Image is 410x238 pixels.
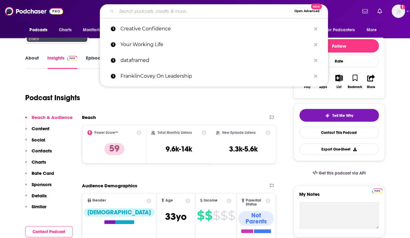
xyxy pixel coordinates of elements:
[100,21,328,37] a: Creative Confidence
[222,131,256,135] h2: New Episode Listens
[25,137,46,148] button: Social
[331,71,347,93] button: List
[25,148,52,159] button: Contacts
[311,4,322,9] span: New
[25,170,54,182] button: Rate Card
[32,193,47,199] p: Details
[93,199,106,202] span: Gender
[205,211,212,220] span: $
[363,71,379,93] button: Share
[165,199,173,202] span: Age
[117,6,292,16] input: Search podcasts, credits, & more...
[347,71,363,93] button: Bookmark
[229,144,258,154] h3: 3.3k-5.6k
[5,5,63,17] img: Podchaser - Follow, Share and Rate Podcasts
[79,24,112,36] button: open menu
[55,24,76,36] a: Charts
[300,39,379,53] button: Follow
[82,114,96,120] h2: Reach
[337,85,342,89] div: List
[392,5,405,18] span: Logged in as megcassidy
[32,126,50,131] p: Content
[367,26,377,34] span: More
[25,226,73,237] button: Contact Podcast
[32,137,46,143] p: Social
[30,26,48,34] span: Podcasts
[25,193,47,204] button: Details
[392,5,405,18] img: User Profile
[158,131,192,135] h2: Total Monthly Listens
[322,24,364,36] button: open menu
[166,144,192,154] h3: 9.6k-14k
[32,114,73,120] p: Reach & Audience
[32,182,52,187] p: Sponsors
[104,143,124,155] p: 59
[360,6,370,16] a: Show notifications dropdown
[120,21,311,37] p: Creative Confidence
[197,211,204,220] span: $
[120,68,311,84] p: FranklinCovey On Leadership
[304,85,310,89] div: Play
[32,170,54,176] p: Rate Card
[300,109,379,122] button: tell me why sparkleTell Me Why
[308,166,371,181] a: Get this podcast via API
[82,183,137,189] h2: Audience Demographics
[100,53,328,68] a: dataframed
[367,85,375,89] div: Share
[300,191,379,202] label: My Notes
[220,211,227,220] span: $
[84,208,155,217] div: [DEMOGRAPHIC_DATA]
[59,26,72,34] span: Charts
[83,26,104,34] span: Monitoring
[25,159,46,170] button: Charts
[86,55,116,69] a: Episodes164
[120,37,311,53] p: Your Working Life
[332,113,353,118] span: Tell Me Why
[100,37,328,53] a: Your Working Life
[25,93,80,102] h1: Podcast Insights
[100,68,328,84] a: FranklinCovey On Leadership
[400,5,405,9] svg: Add a profile image
[25,24,56,36] button: open menu
[32,159,46,165] p: Charts
[213,211,220,220] span: $
[48,55,78,69] a: InsightsPodchaser Pro
[300,55,379,67] div: Rate
[228,211,235,220] span: $
[25,126,50,137] button: Content
[25,55,39,69] a: About
[204,199,218,202] span: Income
[372,188,383,193] a: Pro website
[25,182,52,193] button: Sponsors
[25,114,73,126] button: Reach & Audience
[67,56,78,61] img: Podchaser Pro
[326,26,355,34] span: For Podcasters
[348,85,362,89] div: Bookmark
[246,199,265,206] span: Parental Status
[300,127,379,138] a: Contact This Podcast
[25,204,47,215] button: Similar
[300,143,379,155] button: Export One-Sheet
[165,211,187,223] span: 33 yo
[372,189,383,193] img: Podchaser Pro
[238,211,274,226] div: Not Parents
[319,171,366,176] span: Get this podcast via API
[95,131,118,135] h2: Power Score™
[375,6,385,16] a: Show notifications dropdown
[292,8,322,15] button: Open AdvancedNew
[392,5,405,18] button: Show profile menu
[32,148,52,154] p: Contacts
[362,24,385,36] button: open menu
[32,204,47,209] p: Similar
[325,113,330,118] img: tell me why sparkle
[294,10,320,13] span: Open Advanced
[319,85,327,89] div: Apps
[100,4,328,18] div: Search podcasts, credits, & more...
[120,53,311,68] p: dataframed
